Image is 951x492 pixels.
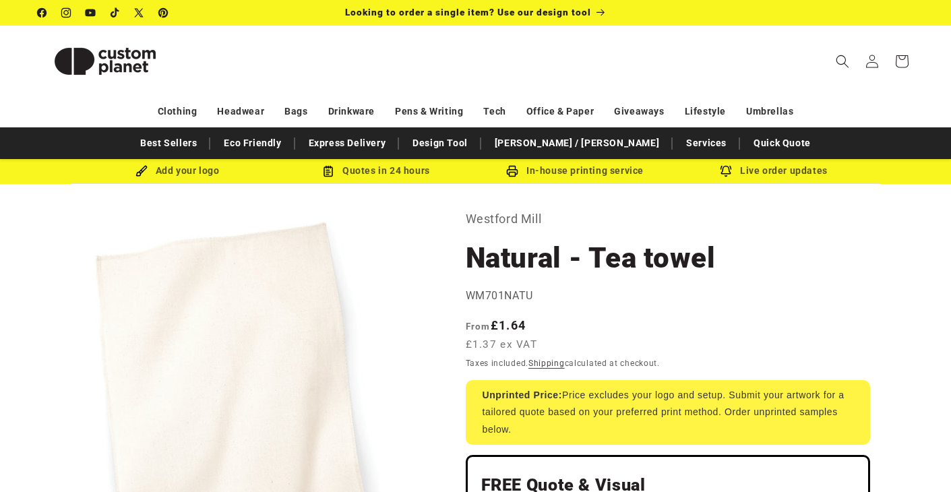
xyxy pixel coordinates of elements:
[466,240,870,276] h1: Natural - Tea towel
[32,26,177,96] a: Custom Planet
[685,100,726,123] a: Lifestyle
[526,100,594,123] a: Office & Paper
[406,131,474,155] a: Design Tool
[466,321,491,332] span: From
[466,357,870,370] div: Taxes included. calculated at checkout.
[133,131,204,155] a: Best Sellers
[217,100,264,123] a: Headwear
[284,100,307,123] a: Bags
[828,47,857,76] summary: Search
[328,100,375,123] a: Drinkware
[746,100,793,123] a: Umbrellas
[395,100,463,123] a: Pens & Writing
[675,162,873,179] div: Live order updates
[38,31,173,92] img: Custom Planet
[488,131,666,155] a: [PERSON_NAME] / [PERSON_NAME]
[277,162,476,179] div: Quotes in 24 hours
[614,100,664,123] a: Giveaways
[476,162,675,179] div: In-house printing service
[720,165,732,177] img: Order updates
[528,359,565,368] a: Shipping
[483,390,563,400] strong: Unprinted Price:
[466,318,526,332] strong: £1.64
[466,337,538,352] span: £1.37 ex VAT
[679,131,733,155] a: Services
[78,162,277,179] div: Add your logo
[483,100,505,123] a: Tech
[506,165,518,177] img: In-house printing
[466,208,870,230] p: Westford Mill
[322,165,334,177] img: Order Updates Icon
[345,7,591,18] span: Looking to order a single item? Use our design tool
[466,289,533,302] span: WM701NATU
[466,380,870,445] div: Price excludes your logo and setup. Submit your artwork for a tailored quote based on your prefer...
[747,131,818,155] a: Quick Quote
[302,131,393,155] a: Express Delivery
[135,165,148,177] img: Brush Icon
[217,131,288,155] a: Eco Friendly
[158,100,197,123] a: Clothing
